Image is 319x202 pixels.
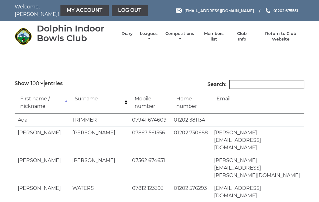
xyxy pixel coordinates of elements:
[69,154,129,182] td: [PERSON_NAME]
[129,92,170,113] td: Mobile number
[211,154,304,182] td: [PERSON_NAME][EMAIL_ADDRESS][PERSON_NAME][DOMAIN_NAME]
[69,182,129,202] td: WATERS
[176,8,254,14] a: Email [EMAIL_ADDRESS][DOMAIN_NAME]
[171,126,211,154] td: 01202 730688
[15,126,69,154] td: [PERSON_NAME]
[207,80,304,89] label: Search:
[15,113,69,126] td: Ada
[257,31,304,42] a: Return to Club Website
[15,154,69,182] td: [PERSON_NAME]
[165,31,195,42] a: Competitions
[69,92,129,113] td: Surname: activate to sort column ascending
[15,92,69,113] td: First name / nickname: activate to sort column descending
[15,80,63,87] label: Show entries
[129,126,170,154] td: 07867 561556
[112,5,148,16] a: Log out
[139,31,159,42] a: Leagues
[129,154,170,182] td: 07562 674631
[29,80,45,87] select: Showentries
[60,5,109,16] a: My Account
[211,126,304,154] td: [PERSON_NAME][EMAIL_ADDRESS][DOMAIN_NAME]
[171,92,211,113] td: Home number
[184,8,254,13] span: [EMAIL_ADDRESS][DOMAIN_NAME]
[171,113,211,126] td: 01202 381134
[176,8,182,13] img: Email
[171,182,211,202] td: 01202 576293
[266,8,270,13] img: Phone us
[274,8,298,13] span: 01202 675551
[211,182,304,202] td: [EMAIL_ADDRESS][DOMAIN_NAME]
[69,113,129,126] td: TRIMMER
[233,31,251,42] a: Club Info
[15,182,69,202] td: [PERSON_NAME]
[129,182,170,202] td: 07812 123393
[201,31,226,42] a: Members list
[15,3,130,18] nav: Welcome, [PERSON_NAME]!
[229,80,304,89] input: Search:
[15,28,32,45] img: Dolphin Indoor Bowls Club
[265,8,298,14] a: Phone us 01202 675551
[37,24,115,43] div: Dolphin Indoor Bowls Club
[129,113,170,126] td: 07941 674609
[69,126,129,154] td: [PERSON_NAME]
[211,92,304,113] td: Email
[121,31,133,36] a: Diary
